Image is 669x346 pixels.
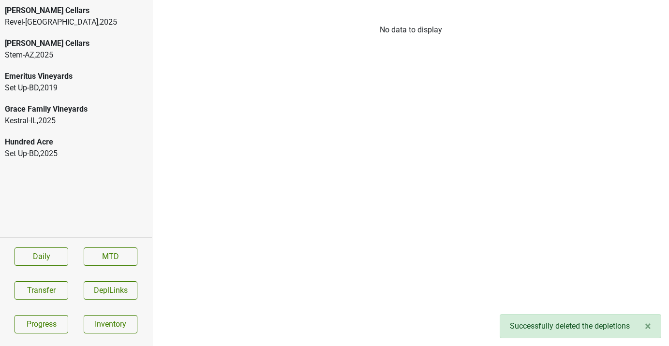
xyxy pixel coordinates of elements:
[5,16,147,28] div: Revel-[GEOGRAPHIC_DATA] , 2025
[5,49,147,61] div: Stem-AZ , 2025
[152,24,669,36] div: No data to display
[5,71,147,82] div: Emeritus Vineyards
[500,314,661,338] div: Successfully deleted the depletions
[5,148,147,159] div: Set Up-BD , 2025
[5,5,147,16] div: [PERSON_NAME] Cellars
[5,82,147,94] div: Set Up-BD , 2019
[84,315,137,333] a: Inventory
[15,247,68,266] a: Daily
[5,136,147,148] div: Hundred Acre
[5,103,147,115] div: Grace Family Vineyards
[15,315,68,333] a: Progress
[5,115,147,127] div: Kestral-IL , 2025
[84,281,137,300] button: DeplLinks
[84,247,137,266] a: MTD
[645,319,651,333] span: ×
[5,38,147,49] div: [PERSON_NAME] Cellars
[15,281,68,300] button: Transfer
